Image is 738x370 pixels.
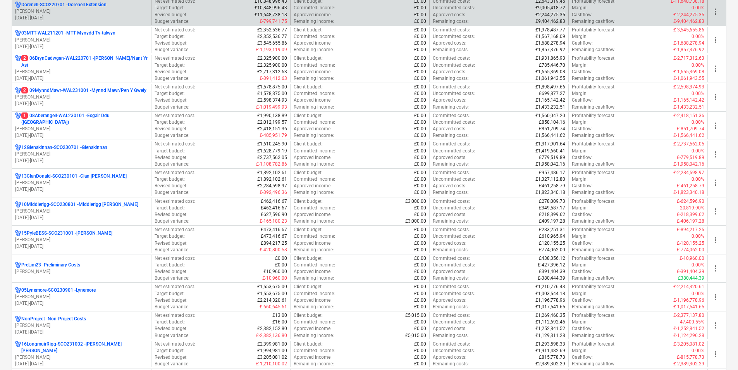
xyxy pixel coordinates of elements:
p: Approved costs : [433,12,466,18]
p: Uncommitted costs : [433,119,475,126]
p: Cashflow : [572,97,593,104]
p: £2,717,312.63 [257,69,287,75]
p: Margin : [572,176,588,183]
p: Client budget : [294,141,323,147]
p: Remaining income : [294,161,334,168]
p: £1,892,102.61 [257,169,287,176]
p: [DATE] - [DATE] [15,300,148,307]
p: £2,325,900.00 [257,55,287,62]
p: Margin : [572,148,588,154]
p: Profitability forecast : [572,55,616,62]
p: [DATE] - [DATE] [15,243,148,250]
p: [PERSON_NAME] [15,94,148,100]
div: Project has multi currencies enabled [15,173,21,180]
p: £1,688,278.94 [535,40,565,47]
p: Approved costs : [433,126,466,132]
p: Approved costs : [433,97,466,104]
p: Dorenell-SCO220701 - Dorenell Extension [21,2,107,8]
span: more_vert [711,121,720,130]
p: Approved income : [294,154,332,161]
p: Committed costs : [433,141,470,147]
p: Approved costs : [433,183,466,189]
p: £779,519.89 [539,154,565,161]
p: Remaining cashflow : [572,75,616,82]
div: Project has multi currencies enabled [15,201,21,208]
p: Approved income : [294,126,332,132]
div: Project has multi currencies enabled [15,55,21,68]
span: 2 [21,55,28,61]
p: Target budget : [155,5,185,11]
div: 108Aberangell-WAL230101 -Esgair Ddu ([GEOGRAPHIC_DATA])[PERSON_NAME][DATE]-[DATE] [15,112,148,139]
p: 0.00% [692,176,704,183]
p: £-2,244,275.35 [673,12,704,18]
div: Dorenell-SCO220701 -Dorenell Extension[PERSON_NAME][DATE]-[DATE] [15,2,148,21]
p: £1,433,232.51 [535,104,565,111]
p: £0.00 [414,84,426,90]
p: £1,978,487.77 [535,27,565,33]
p: £2,325,900.00 [257,62,287,69]
div: Project has multi currencies enabled [15,316,21,322]
p: [DATE] - [DATE] [15,157,148,164]
p: £0.00 [414,176,426,183]
p: Net estimated cost : [155,112,195,119]
div: 10Middlerigg-SCO230801 -Middlerigg [PERSON_NAME][PERSON_NAME][DATE]-[DATE] [15,201,148,221]
p: Target budget : [155,148,185,154]
p: £0.00 [414,33,426,40]
p: [PERSON_NAME] [15,180,148,186]
span: more_vert [711,150,720,159]
div: 209MynndMawr-WAL231001 -Mynnd Mawr/Pen Y Gwely[PERSON_NAME][DATE]-[DATE] [15,87,148,107]
p: Remaining income : [294,47,334,53]
p: NonProject - Non-Project Costs [21,316,86,322]
p: £-2,418,151.36 [673,112,704,119]
p: £1,165,142.42 [535,97,565,104]
p: £2,012,199.57 [257,119,287,126]
p: Target budget : [155,90,185,97]
p: [DATE] - [DATE] [15,75,148,82]
p: £-2,717,312.63 [673,55,704,62]
p: 05Lynemore-SCO230901 - Lynemore [21,287,96,294]
p: Remaining income : [294,189,334,196]
p: £-2,598,374.93 [673,84,704,90]
p: 15PyleBESS-SCO231001 - [PERSON_NAME] [21,230,112,237]
p: Budget variance : [155,132,189,139]
p: £0.00 [414,62,426,69]
p: £-9,404,462.83 [673,18,704,25]
p: £0.00 [414,47,426,53]
p: Committed costs : [433,112,470,119]
p: £-1,655,369.08 [673,69,704,75]
iframe: Chat Widget [699,333,738,370]
p: Uncommitted costs : [433,148,475,154]
p: 0.00% [692,90,704,97]
p: Remaining costs : [433,132,469,139]
p: Margin : [572,119,588,126]
p: Profitability forecast : [572,141,616,147]
p: Revised budget : [155,69,188,75]
p: £11,648,738.18 [255,12,287,18]
p: £-1,019,499.93 [256,104,287,111]
p: £0.00 [414,119,426,126]
p: Cashflow : [572,154,593,161]
p: PreLim23 - Preliminary Costs [21,262,80,268]
p: £0.00 [414,40,426,47]
p: Committed costs : [433,84,470,90]
p: Revised budget : [155,12,188,18]
p: Cashflow : [572,183,593,189]
p: £1,628,779.19 [257,148,287,154]
div: 13ClanDonald-SCO230101 -Clan [PERSON_NAME][PERSON_NAME][DATE]-[DATE] [15,173,148,193]
p: Net estimated cost : [155,55,195,62]
p: 12Glenskinnan-SCO230701 - Glenskinnan [21,144,107,151]
p: 0.00% [692,62,704,69]
p: [PERSON_NAME] [15,322,148,329]
p: 09MynndMawr-WAL231001 - Mynnd Mawr/Pen Y Gwely [21,87,146,94]
div: Project has multi currencies enabled [15,262,21,268]
div: 03MTT-WAL211201 -MTT Mynydd Ty-talwyn[PERSON_NAME][DATE]-[DATE] [15,30,148,50]
p: £-851,709.74 [677,126,704,132]
p: £0.00 [414,18,426,25]
p: [PERSON_NAME] [15,268,148,275]
div: 12Glenskinnan-SCO230701 -Glenskinnan[PERSON_NAME][DATE]-[DATE] [15,144,148,164]
p: Remaining cashflow : [572,104,616,111]
p: Client budget : [294,169,323,176]
p: Remaining income : [294,104,334,111]
p: Remaining cashflow : [572,18,616,25]
p: £2,737,562.05 [257,154,287,161]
